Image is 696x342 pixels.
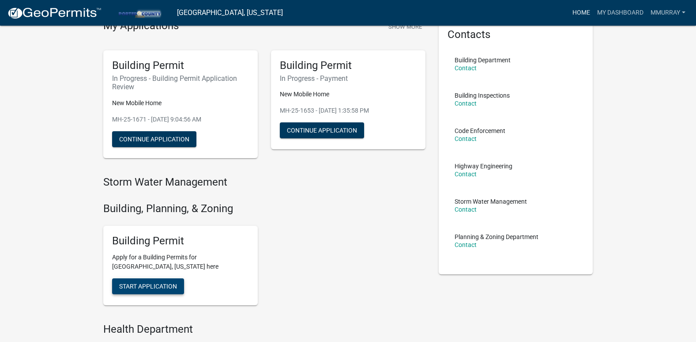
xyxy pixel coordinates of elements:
h4: Storm Water Management [103,176,425,189]
p: New Mobile Home [280,90,417,99]
span: Start Application [119,283,177,290]
a: Contact [455,100,477,107]
h5: Building Permit [280,59,417,72]
a: Contact [455,241,477,248]
a: Contact [455,65,477,72]
p: Highway Engineering [455,163,512,169]
button: Show More [385,19,425,34]
h5: Building Permit [112,59,249,72]
a: Contact [455,135,477,142]
h6: In Progress - Building Permit Application Review [112,74,249,91]
h4: My Applications [103,19,179,33]
h4: Building, Planning, & Zoning [103,202,425,215]
button: Continue Application [112,131,196,147]
p: Building Inspections [455,92,510,99]
button: Start Application [112,278,184,294]
a: [GEOGRAPHIC_DATA], [US_STATE] [177,5,283,20]
h6: In Progress - Payment [280,74,417,83]
p: MH-25-1653 - [DATE] 1:35:58 PM [280,106,417,115]
h5: Building Permit [112,235,249,247]
a: Home [569,4,594,21]
p: Planning & Zoning Department [455,234,538,240]
p: Building Department [455,57,511,63]
a: Contact [455,171,477,178]
a: mmurray [647,4,689,21]
a: My Dashboard [594,4,647,21]
p: Code Enforcement [455,128,505,134]
p: New Mobile Home [112,99,249,108]
p: Apply for a Building Permits for [GEOGRAPHIC_DATA], [US_STATE] here [112,253,249,271]
a: Contact [455,206,477,213]
p: Storm Water Management [455,198,527,205]
img: Porter County, Indiana [109,7,170,19]
button: Continue Application [280,122,364,138]
p: MH-25-1671 - [DATE] 9:04:56 AM [112,115,249,124]
h5: Contacts [448,28,584,41]
h4: Health Department [103,323,425,336]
